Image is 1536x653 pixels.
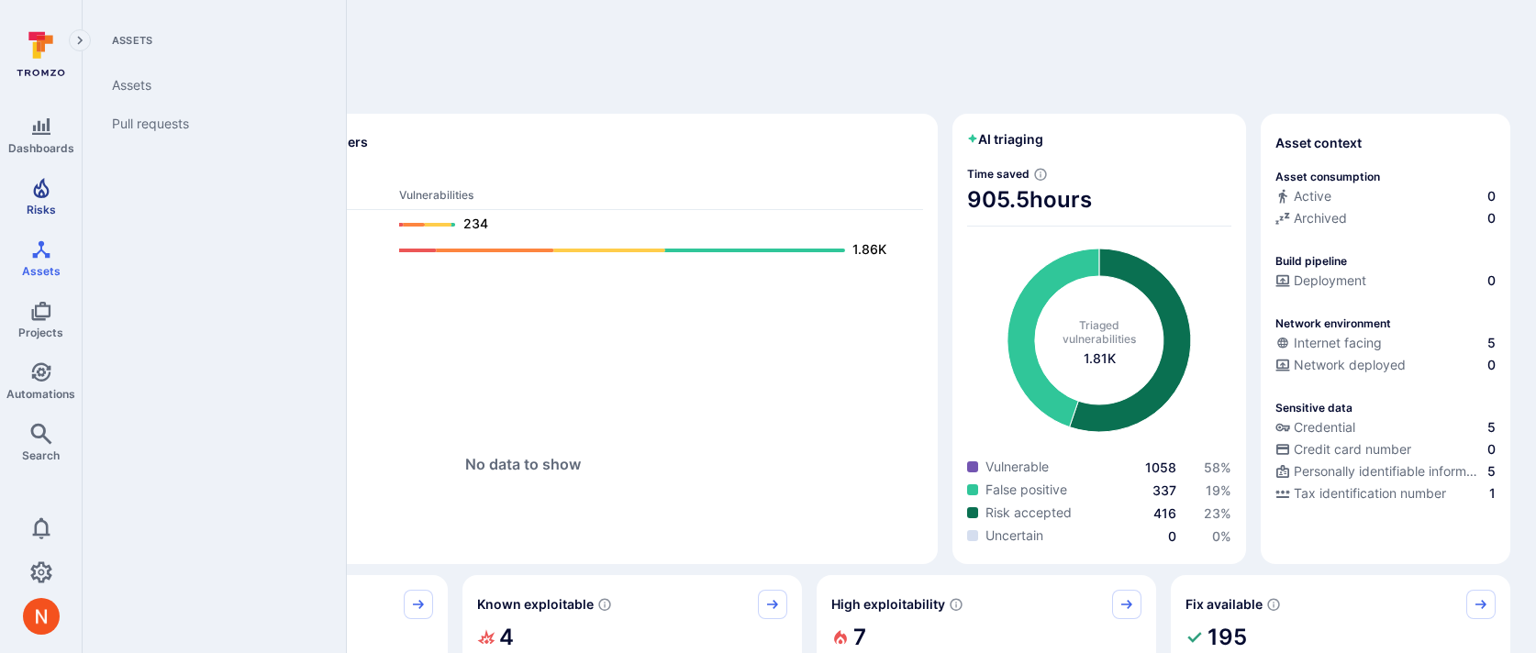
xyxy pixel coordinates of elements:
div: Evidence indicative of processing credit card numbers [1275,440,1496,462]
a: Personally identifiable information (PII)5 [1275,462,1496,481]
span: Risk accepted [985,504,1072,522]
span: Personally identifiable information (PII) [1294,462,1484,481]
a: Active0 [1275,187,1496,205]
a: 337 [1152,482,1176,498]
svg: Estimated based on an average time of 30 mins needed to triage each vulnerability [1033,167,1048,182]
div: Evidence indicative of processing personally identifiable information [1275,462,1496,484]
svg: Vulnerabilities with fix available [1266,597,1281,612]
a: 1058 [1145,459,1176,475]
button: Expand navigation menu [69,29,91,51]
span: Projects [18,326,63,339]
span: Vulnerable [985,458,1049,476]
span: 0 [1487,356,1496,374]
a: Credential5 [1275,418,1496,437]
span: Asset context [1275,134,1362,152]
span: 23 % [1204,505,1231,521]
a: Credit card number0 [1275,440,1496,459]
div: Active [1275,187,1331,205]
span: 0 [1487,271,1496,290]
div: Evidence indicative of processing tax identification numbers [1275,484,1496,506]
span: Known exploitable [477,595,594,614]
span: False positive [985,481,1067,499]
div: Neeren Patki [23,598,60,635]
div: Tax identification number [1275,484,1446,503]
span: 0 [1487,440,1496,459]
div: Internet facing [1275,334,1382,352]
span: Discover [108,77,1510,103]
a: 58% [1204,459,1231,475]
span: Search [22,448,60,462]
a: 416 [1153,505,1176,521]
span: Credential [1294,418,1355,437]
a: Network deployed0 [1275,356,1496,374]
div: Credit card number [1275,440,1411,459]
div: Code repository is archived [1275,209,1496,231]
div: Configured deployment pipeline [1275,271,1496,293]
a: Internet facing5 [1275,334,1496,352]
span: Dev scanners [123,166,923,180]
a: 234 [399,214,905,236]
div: Network deployed [1275,356,1406,374]
span: total [1084,349,1116,368]
span: 5 [1487,462,1496,481]
a: Assets [97,66,324,105]
div: Personally identifiable information (PII) [1275,462,1484,481]
a: 0% [1212,528,1231,544]
span: Active [1294,187,1331,205]
span: Network deployed [1294,356,1406,374]
span: Credit card number [1294,440,1411,459]
text: 1.86K [852,241,886,257]
a: Archived0 [1275,209,1496,227]
div: Evidence indicative of handling user or service credentials [1275,418,1496,440]
span: Fix available [1185,595,1263,614]
div: Deployment [1275,271,1366,290]
span: Triaged vulnerabilities [1063,318,1136,346]
svg: EPSS score ≥ 0.7 [949,597,963,612]
a: 1.86K [399,239,905,261]
span: 58 % [1204,459,1231,475]
span: 1 [1489,484,1496,503]
div: Evidence that the asset is packaged and deployed somewhere [1275,356,1496,378]
a: 23% [1204,505,1231,521]
span: 19 % [1206,482,1231,498]
span: Dashboards [8,141,74,155]
div: Credential [1275,418,1355,437]
span: 0 [1487,209,1496,227]
i: Expand navigation menu [73,33,86,49]
span: Deployment [1294,271,1366,290]
p: Build pipeline [1275,254,1347,268]
span: Assets [22,264,61,278]
span: Uncertain [985,526,1043,545]
span: Time saved [967,167,1030,181]
img: ACg8ocIprwjrgDQnDsNSk9Ghn5p5-B8DpAKWoJ5Gi9syOE4K59tr4Q=s96-c [23,598,60,635]
th: Vulnerabilities [398,187,923,210]
h2: AI triaging [967,130,1043,149]
span: 905.5 hours [967,185,1231,215]
a: Pull requests [97,105,324,143]
a: 19% [1206,482,1231,498]
p: Sensitive data [1275,401,1352,415]
span: Assets [97,33,324,48]
span: 5 [1487,418,1496,437]
span: Tax identification number [1294,484,1446,503]
div: Commits seen in the last 180 days [1275,187,1496,209]
text: 234 [463,216,488,231]
span: Risks [27,203,56,216]
span: Ops scanners [123,358,923,371]
p: Network environment [1275,316,1391,330]
span: 5 [1487,334,1496,352]
a: Deployment0 [1275,271,1496,290]
svg: Confirmed exploitable by KEV [597,597,612,612]
span: Automations [6,387,75,401]
a: 0 [1168,528,1176,544]
div: Archived [1275,209,1347,227]
span: High exploitability [831,595,945,614]
span: 0 % [1212,528,1231,544]
span: Internet facing [1294,334,1382,352]
span: No data to show [465,455,581,473]
div: Evidence that an asset is internet facing [1275,334,1496,356]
